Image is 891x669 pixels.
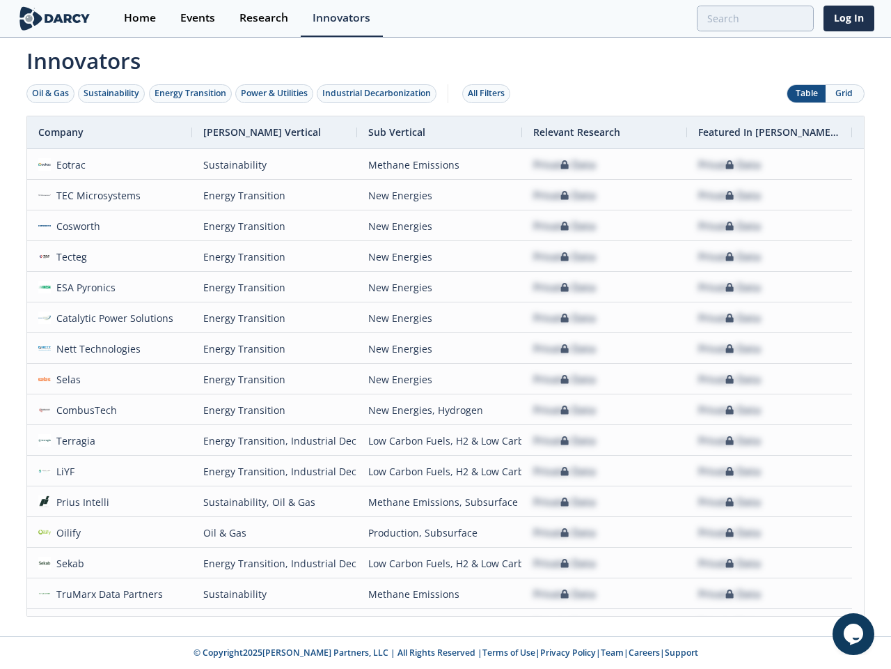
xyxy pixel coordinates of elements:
[203,150,346,180] div: Sustainability
[533,548,596,578] div: Private Data
[38,158,51,171] img: 00c81180-f48b-44b9-8a6d-e446abc885b9
[533,395,596,425] div: Private Data
[698,426,761,456] div: Private Data
[38,189,51,201] img: 4ad5dfdd-c566-4121-9de4-177045144162
[203,242,346,272] div: Energy Transition
[533,242,596,272] div: Private Data
[533,303,596,333] div: Private Data
[368,456,511,486] div: Low Carbon Fuels, H2 & Low Carbon Fuels
[833,613,877,655] iframe: chat widget
[51,180,141,210] div: TEC Microsystems
[51,272,116,302] div: ESA Pyronics
[533,211,596,241] div: Private Data
[368,426,511,456] div: Low Carbon Fuels, H2 & Low Carbon Fuels
[533,579,596,609] div: Private Data
[51,150,86,180] div: Eotrac
[787,85,826,102] button: Table
[368,610,511,640] div: Low Carbon Fuels, H2 & Low Carbon Fuels
[665,647,698,659] a: Support
[698,395,761,425] div: Private Data
[322,87,431,100] div: Industrial Decarbonization
[124,13,156,24] div: Home
[203,364,346,394] div: Energy Transition
[241,87,308,100] div: Power & Utilities
[368,125,425,139] span: Sub Vertical
[38,220,51,232] img: b8aa31e1-0a37-4109-8a07-0a7f6d1ea881
[697,6,814,31] input: Advanced Search
[155,87,226,100] div: Energy Transition
[698,456,761,486] div: Private Data
[26,84,74,103] button: Oil & Gas
[203,548,346,578] div: Energy Transition, Industrial Decarbonization
[368,242,511,272] div: New Energies
[78,84,145,103] button: Sustainability
[51,334,141,364] div: Nett Technologies
[368,334,511,364] div: New Energies
[51,364,81,394] div: Selas
[698,579,761,609] div: Private Data
[368,211,511,241] div: New Energies
[368,579,511,609] div: Methane Emissions
[698,150,761,180] div: Private Data
[38,465,51,477] img: 355cb1bc-b05f-43a3-adb7-703c82da47fe
[38,587,51,600] img: b1309854-5a2a-4dcb-9a65-f51a1510f4dc
[533,150,596,180] div: Private Data
[203,303,346,333] div: Energy Transition
[698,610,761,640] div: Private Data
[17,6,93,31] img: logo-wide.svg
[203,518,346,548] div: Oil & Gas
[38,495,51,508] img: fa21c03f-988c-4a0a-b731-fda050996228
[368,395,511,425] div: New Energies, Hydrogen
[203,334,346,364] div: Energy Transition
[51,211,101,241] div: Cosworth
[698,364,761,394] div: Private Data
[317,84,436,103] button: Industrial Decarbonization
[203,395,346,425] div: Energy Transition
[17,39,874,77] span: Innovators
[38,342,51,355] img: 29a4878d-df79-4f90-b434-6c4686cb1a42
[698,334,761,364] div: Private Data
[38,403,51,416] img: 351cdfc2-8431-47ae-9eed-1841b35fce20
[698,272,761,302] div: Private Data
[203,272,346,302] div: Energy Transition
[698,180,761,210] div: Private Data
[533,364,596,394] div: Private Data
[533,518,596,548] div: Private Data
[51,610,241,640] div: De Smet Engineers & Contractors (DSEC)
[180,13,215,24] div: Events
[203,610,346,640] div: Energy Transition, Industrial Decarbonization
[368,180,511,210] div: New Energies
[629,647,660,659] a: Careers
[19,647,872,659] p: © Copyright 2025 [PERSON_NAME] Partners, LLC | All Rights Reserved | | | | |
[203,180,346,210] div: Energy Transition
[826,85,864,102] button: Grid
[482,647,535,659] a: Terms of Use
[533,272,596,302] div: Private Data
[368,518,511,548] div: Production, Subsurface
[368,548,511,578] div: Low Carbon Fuels, H2 & Low Carbon Fuels
[38,373,51,385] img: 7b3187ed-72b2-4903-9438-03bb4dede81d
[698,487,761,517] div: Private Data
[533,487,596,517] div: Private Data
[698,125,841,139] span: Featured In [PERSON_NAME] Live
[533,180,596,210] div: Private Data
[313,13,370,24] div: Innovators
[38,434,51,447] img: 78e52a3d-1f7f-4b11-96fb-9739d6ced510
[38,281,51,293] img: 1b39797d-989f-4fc0-9234-e88d3d3e3db4
[540,647,596,659] a: Privacy Policy
[51,548,85,578] div: Sekab
[32,87,69,100] div: Oil & Gas
[235,84,313,103] button: Power & Utilities
[51,456,75,486] div: LiYF
[203,487,346,517] div: Sustainability, Oil & Gas
[203,211,346,241] div: Energy Transition
[51,518,81,548] div: Oilify
[38,557,51,569] img: c8d03b5a-cd19-40ad-825b-f43db43bb886
[84,87,139,100] div: Sustainability
[368,364,511,394] div: New Energies
[698,548,761,578] div: Private Data
[462,84,510,103] button: All Filters
[698,242,761,272] div: Private Data
[698,518,761,548] div: Private Data
[149,84,232,103] button: Energy Transition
